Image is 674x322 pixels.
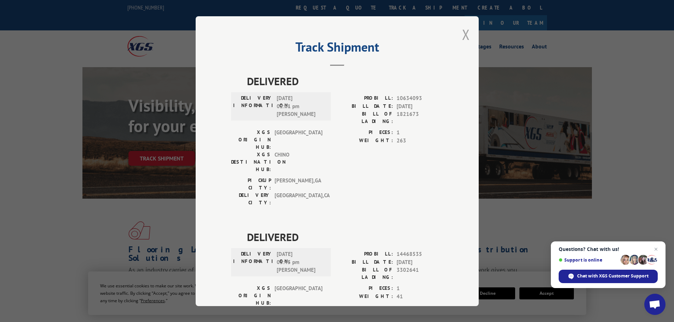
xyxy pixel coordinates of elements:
label: WEIGHT: [337,292,393,300]
span: Chat with XGS Customer Support [559,270,658,283]
span: [DATE] 02:01 pm [PERSON_NAME] [277,94,324,118]
a: Open chat [644,294,666,315]
span: [GEOGRAPHIC_DATA] [275,285,322,307]
span: DELIVERED [247,73,443,89]
span: [GEOGRAPHIC_DATA] [275,129,322,151]
label: PIECES: [337,285,393,293]
span: Support is online [559,257,618,263]
label: PIECES: [337,129,393,137]
label: DELIVERY CITY: [231,192,271,206]
label: BILL DATE: [337,102,393,110]
span: 263 [397,136,443,145]
button: Close modal [462,25,470,44]
label: XGS ORIGIN HUB: [231,285,271,307]
span: 1 [397,285,443,293]
label: PROBILL: [337,250,393,258]
label: XGS ORIGIN HUB: [231,129,271,151]
span: 41 [397,292,443,300]
label: BILL DATE: [337,258,393,266]
span: [DATE] [397,258,443,266]
span: [PERSON_NAME] , GA [275,177,322,192]
span: 10634093 [397,94,443,103]
label: PICKUP CITY: [231,177,271,192]
span: 1821673 [397,110,443,125]
span: Chat with XGS Customer Support [577,273,649,279]
label: PROBILL: [337,94,393,103]
h2: Track Shipment [231,42,443,55]
span: 3302641 [397,266,443,281]
span: DELIVERED [247,229,443,245]
label: BILL OF LADING: [337,110,393,125]
label: DELIVERY INFORMATION: [233,250,273,274]
span: 14468535 [397,250,443,258]
label: WEIGHT: [337,136,393,145]
label: DELIVERY INFORMATION: [233,94,273,118]
label: BILL OF LADING: [337,266,393,281]
span: [DATE] [397,102,443,110]
span: [GEOGRAPHIC_DATA] , CA [275,192,322,206]
span: 1 [397,129,443,137]
span: Questions? Chat with us! [559,246,658,252]
span: [DATE] 05:45 pm [PERSON_NAME] [277,250,324,274]
label: XGS DESTINATION HUB: [231,151,271,173]
span: CHINO [275,151,322,173]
